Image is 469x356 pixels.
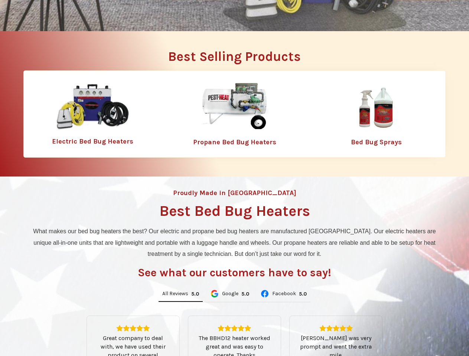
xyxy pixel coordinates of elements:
[191,291,199,297] div: Rating: 5.0 out of 5
[241,291,249,297] div: Rating: 5.0 out of 5
[191,291,199,297] div: 5.0
[272,291,296,296] span: Facebook
[23,50,446,63] h2: Best Selling Products
[27,226,442,260] p: What makes our bed bug heaters the best? Our electric and propane bed bug heaters are manufacture...
[162,291,188,296] span: All Reviews
[173,189,296,196] h4: Proudly Made in [GEOGRAPHIC_DATA]
[197,325,272,332] div: Rating: 5.0 out of 5
[299,325,373,332] div: Rating: 5.0 out of 5
[351,138,402,146] a: Bed Bug Sprays
[52,137,133,145] a: Electric Bed Bug Heaters
[6,3,28,25] button: Open LiveChat chat widget
[193,138,276,146] a: Propane Bed Bug Heaters
[138,267,331,278] h3: See what our customers have to say!
[96,325,170,332] div: Rating: 5.0 out of 5
[299,291,307,297] div: Rating: 5.0 out of 5
[159,204,310,218] h1: Best Bed Bug Heaters
[241,291,249,297] div: 5.0
[299,291,307,297] div: 5.0
[222,291,238,296] span: Google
